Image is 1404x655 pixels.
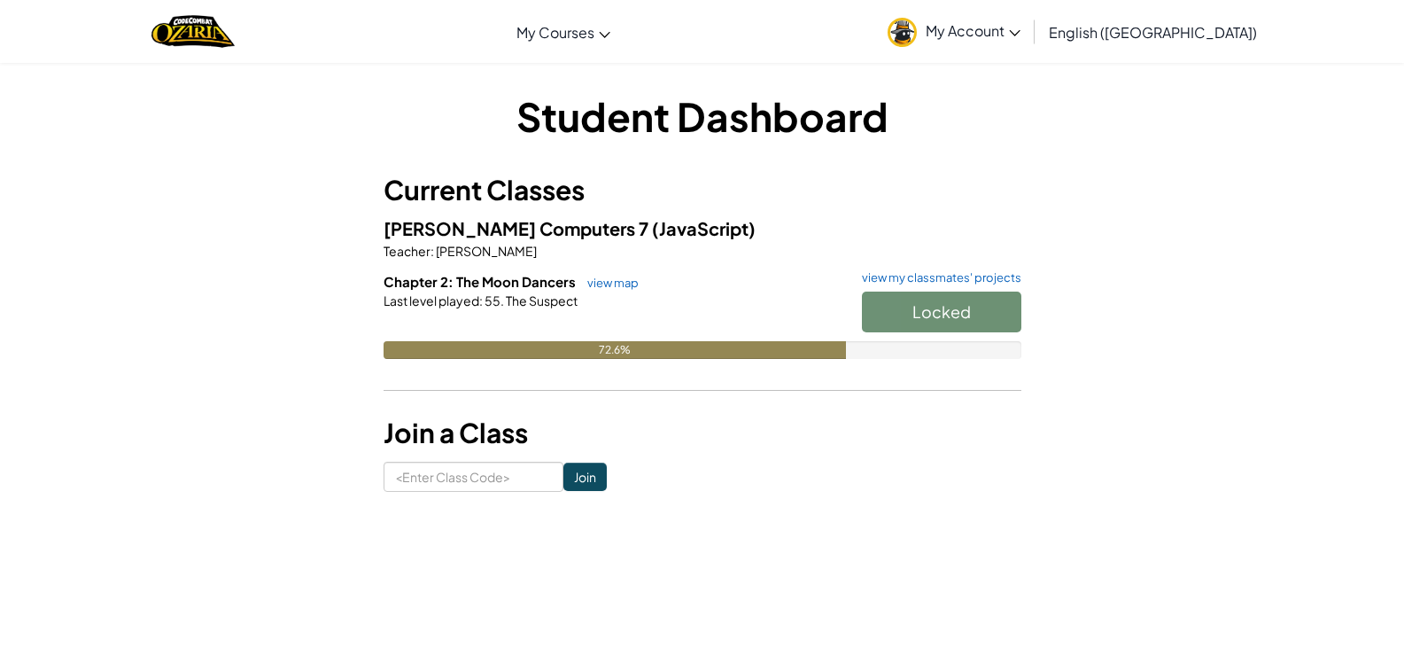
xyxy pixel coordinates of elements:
[384,462,563,492] input: <Enter Class Code>
[508,8,619,56] a: My Courses
[384,292,479,308] span: Last level played
[926,21,1020,40] span: My Account
[516,23,594,42] span: My Courses
[151,13,234,50] a: Ozaria by CodeCombat logo
[1049,23,1257,42] span: English ([GEOGRAPHIC_DATA])
[384,217,652,239] span: [PERSON_NAME] Computers 7
[151,13,234,50] img: Home
[652,217,756,239] span: (JavaScript)
[384,89,1021,144] h1: Student Dashboard
[1040,8,1266,56] a: English ([GEOGRAPHIC_DATA])
[879,4,1029,59] a: My Account
[434,243,537,259] span: [PERSON_NAME]
[479,292,483,308] span: :
[384,413,1021,453] h3: Join a Class
[504,292,578,308] span: The Suspect
[384,273,578,290] span: Chapter 2: The Moon Dancers
[888,18,917,47] img: avatar
[483,292,504,308] span: 55.
[384,341,847,359] div: 72.6%
[578,276,639,290] a: view map
[431,243,434,259] span: :
[384,170,1021,210] h3: Current Classes
[563,463,607,491] input: Join
[853,272,1021,284] a: view my classmates' projects
[384,243,431,259] span: Teacher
